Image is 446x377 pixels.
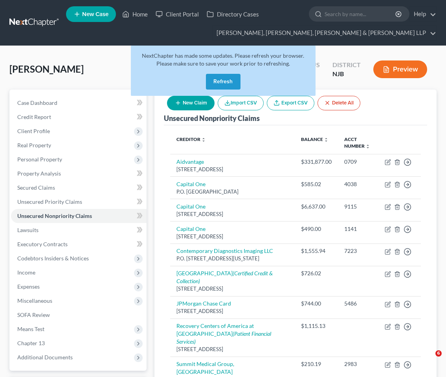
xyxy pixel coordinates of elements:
div: 2983 [344,360,372,368]
span: NextChapter has made some updates. Please refresh your browser. Please make sure to save your wor... [142,52,304,67]
span: Executory Contracts [17,241,68,247]
a: [PERSON_NAME], [PERSON_NAME], [PERSON_NAME] & [PERSON_NAME] LLP [213,26,436,40]
div: $726.02 [301,269,332,277]
a: Credit Report [11,110,147,124]
a: Recovery Centers of America at [GEOGRAPHIC_DATA](Patient Financial Services) [176,322,271,345]
div: 4038 [344,180,372,188]
i: unfold_more [365,144,370,149]
div: $490.00 [301,225,332,233]
div: $210.19 [301,360,332,368]
a: Unsecured Nonpriority Claims [11,209,147,223]
div: 0709 [344,158,372,166]
span: Unsecured Priority Claims [17,198,82,205]
button: Import CSV [218,96,264,110]
a: Executory Contracts [11,237,147,251]
div: 7223 [344,247,372,255]
div: [STREET_ADDRESS] [176,210,288,218]
a: Unsecured Priority Claims [11,195,147,209]
a: SOFA Review [11,308,147,322]
iframe: Intercom live chat [419,350,438,369]
a: Case Dashboard [11,96,147,110]
a: Property Analysis [11,167,147,181]
a: Capital One [176,225,206,232]
i: unfold_more [201,137,206,142]
a: Lawsuits [11,223,147,237]
span: Expenses [17,283,40,290]
span: Chapter 13 [17,340,45,346]
span: Credit Report [17,113,51,120]
span: Case Dashboard [17,99,57,106]
span: Property Analysis [17,170,61,177]
span: Additional Documents [17,354,73,361]
span: Lawsuits [17,227,39,233]
a: Secured Claims [11,181,147,195]
div: $744.00 [301,300,332,307]
div: [STREET_ADDRESS] [176,346,288,353]
div: District [332,60,361,70]
a: Client Portal [152,7,203,21]
div: $1,555.94 [301,247,332,255]
div: P.O. [STREET_ADDRESS][US_STATE] [176,255,288,262]
div: NJB [332,70,361,79]
a: Aidvantage [176,158,204,165]
div: $585.02 [301,180,332,188]
div: [STREET_ADDRESS] [176,307,288,315]
span: Client Profile [17,128,50,134]
button: Preview [373,60,427,78]
span: Codebtors Insiders & Notices [17,255,89,262]
span: Means Test [17,326,44,332]
a: Acct Number unfold_more [344,136,370,149]
i: unfold_more [324,137,329,142]
a: Balance unfold_more [301,136,329,142]
a: Export CSV [267,96,314,110]
a: [GEOGRAPHIC_DATA](Certified Credit & Collection) [176,270,273,284]
a: Directory Cases [203,7,263,21]
div: $1,115.13 [301,322,332,330]
span: Real Property [17,142,51,148]
div: Unsecured Nonpriority Claims [164,113,260,123]
div: [STREET_ADDRESS] [176,233,288,240]
a: Home [118,7,152,21]
div: $6,637.00 [301,203,332,210]
div: P.O. [GEOGRAPHIC_DATA] [176,188,288,196]
a: JPMorgan Chase Card [176,300,231,307]
div: 9115 [344,203,372,210]
a: Capital One [176,203,206,210]
div: [STREET_ADDRESS] [176,166,288,173]
div: 1141 [344,225,372,233]
div: 5486 [344,300,372,307]
span: Miscellaneous [17,297,52,304]
a: Creditor unfold_more [176,136,206,142]
input: Search by name... [325,7,396,21]
span: New Case [82,11,108,17]
div: [STREET_ADDRESS] [176,285,288,293]
a: Contemporary Diagnostics Imaging LLC [176,247,273,254]
span: [PERSON_NAME] [9,63,84,75]
span: Personal Property [17,156,62,163]
span: Secured Claims [17,184,55,191]
a: Summit Medical Group, [GEOGRAPHIC_DATA] [176,361,234,375]
button: Delete All [318,96,360,110]
a: Help [410,7,436,21]
span: Unsecured Nonpriority Claims [17,212,92,219]
div: $331,877.00 [301,158,332,166]
a: Capital One [176,181,206,187]
span: 6 [435,350,442,357]
span: Income [17,269,35,276]
button: Refresh [206,74,240,90]
button: New Claim [167,96,215,110]
span: SOFA Review [17,311,50,318]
